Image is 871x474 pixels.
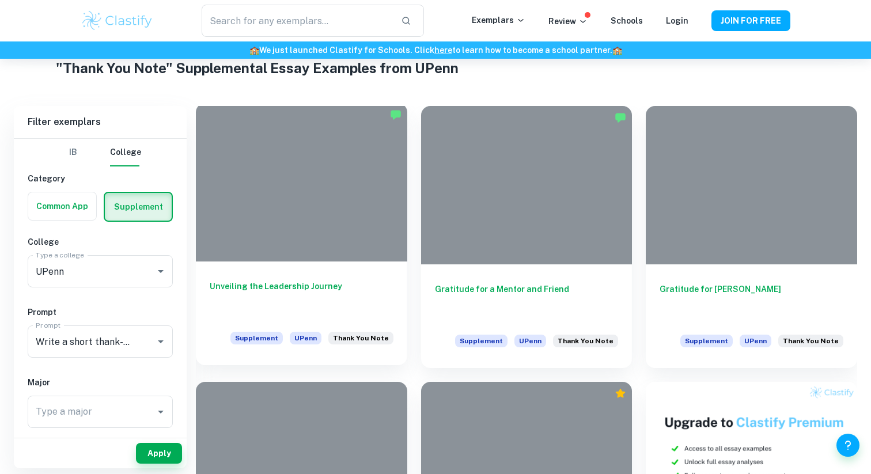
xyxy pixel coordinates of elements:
[81,9,154,32] img: Clastify logo
[514,335,546,347] span: UPenn
[110,139,141,166] button: College
[28,236,173,248] h6: College
[28,172,173,185] h6: Category
[646,106,857,368] a: Gratitude for [PERSON_NAME]SupplementUPennWrite a short thank-you note to someone you have not ye...
[548,15,588,28] p: Review
[615,388,626,399] div: Premium
[553,335,618,354] div: Write a short thank-you note to someone you have not yet thanked and would like to acknowledge. (...
[740,335,771,347] span: UPenn
[59,139,141,166] div: Filter type choice
[28,306,173,318] h6: Prompt
[611,16,643,25] a: Schools
[14,106,187,138] h6: Filter exemplars
[153,333,169,350] button: Open
[105,193,172,221] button: Supplement
[390,109,402,120] img: Marked
[328,332,393,351] div: Write a short thank-you note to someone you have not yet thanked and would like to acknowledge. (...
[711,10,790,31] button: JOIN FOR FREE
[783,336,839,346] span: Thank You Note
[36,250,84,260] label: Type a college
[210,280,393,318] h6: Unveiling the Leadership Journey
[435,283,619,321] h6: Gratitude for a Mentor and Friend
[666,16,688,25] a: Login
[249,45,259,55] span: 🏫
[333,333,389,343] span: Thank You Note
[778,335,843,354] div: Write a short thank-you note to someone you have not yet thanked and would like to acknowledge. (...
[59,139,87,166] button: IB
[153,404,169,420] button: Open
[28,376,173,389] h6: Major
[290,332,321,344] span: UPenn
[421,106,633,368] a: Gratitude for a Mentor and FriendSupplementUPennWrite a short thank-you note to someone you have ...
[56,58,815,78] h1: "Thank You Note" Supplemental Essay Examples from UPenn
[2,44,869,56] h6: We just launched Clastify for Schools. Click to learn how to become a school partner.
[136,443,182,464] button: Apply
[202,5,392,37] input: Search for any exemplars...
[196,106,407,368] a: Unveiling the Leadership JourneySupplementUPennWrite a short thank-you note to someone you have n...
[660,283,843,321] h6: Gratitude for [PERSON_NAME]
[615,112,626,123] img: Marked
[612,45,622,55] span: 🏫
[472,14,525,26] p: Exemplars
[230,332,283,344] span: Supplement
[836,434,859,457] button: Help and Feedback
[680,335,733,347] span: Supplement
[455,335,508,347] span: Supplement
[434,45,452,55] a: here
[558,336,614,346] span: Thank You Note
[36,320,61,330] label: Prompt
[28,192,96,220] button: Common App
[153,263,169,279] button: Open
